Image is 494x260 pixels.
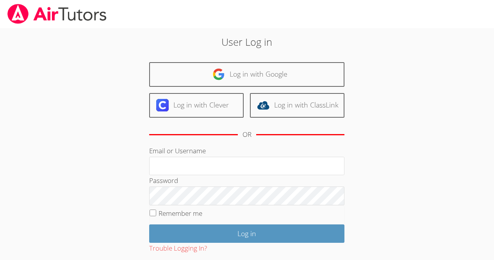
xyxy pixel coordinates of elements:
input: Log in [149,224,344,243]
img: airtutors_banner-c4298cdbf04f3fff15de1276eac7730deb9818008684d7c2e4769d2f7ddbe033.png [7,4,107,24]
a: Log in with ClassLink [250,93,344,118]
label: Email or Username [149,146,206,155]
img: google-logo-50288ca7cdecda66e5e0955fdab243c47b7ad437acaf1139b6f446037453330a.svg [212,68,225,81]
label: Remember me [159,209,202,218]
img: clever-logo-6eab21bc6e7a338710f1a6ff85c0baf02591cd810cc4098c63d3a4b26e2feb20.svg [156,99,169,111]
label: Password [149,176,178,185]
a: Log in with Clever [149,93,244,118]
img: classlink-logo-d6bb404cc1216ec64c9a2012d9dc4662098be43eaf13dc465df04b49fa7ab582.svg [257,99,269,111]
div: OR [243,129,251,140]
button: Trouble Logging In? [149,243,207,254]
h2: User Log in [114,34,380,49]
a: Log in with Google [149,62,344,87]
